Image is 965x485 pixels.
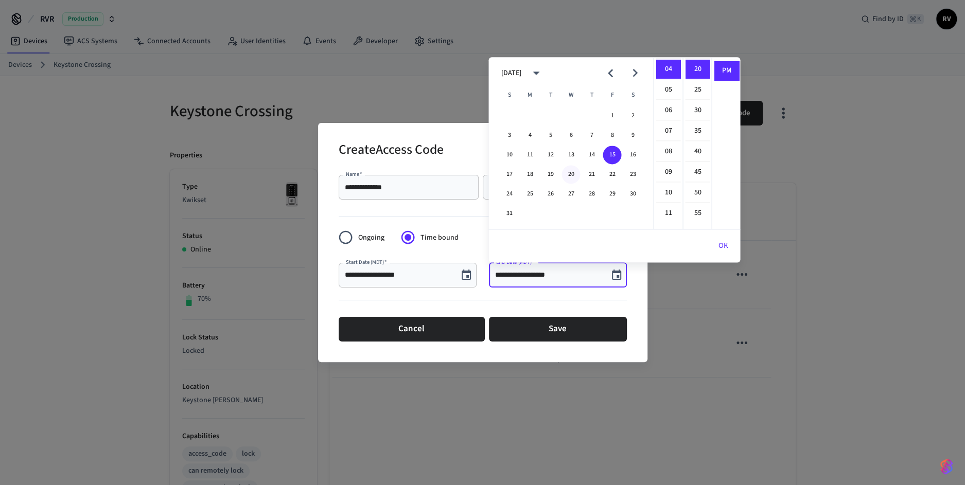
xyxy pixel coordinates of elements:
li: 40 minutes [685,142,710,161]
button: 21 [582,165,601,184]
li: 20 minutes [685,60,710,79]
div: [DATE] [501,68,521,79]
button: Previous month [599,61,623,85]
button: Cancel [339,317,485,342]
li: 10 hours [656,183,680,203]
button: Choose date, selected date is Aug 15, 2025 [606,265,627,285]
button: 30 [623,185,642,203]
button: 10 [500,146,518,164]
label: Name [346,170,362,178]
button: Next month [623,61,647,85]
button: 5 [541,126,559,145]
li: 30 minutes [685,101,710,120]
button: 15 [603,146,621,164]
button: 20 [562,165,580,184]
ul: Select minutes [682,57,711,229]
button: 2 [623,106,642,125]
li: 50 minutes [685,183,710,203]
button: 13 [562,146,580,164]
span: Time bound [420,232,459,243]
button: 6 [562,126,580,145]
span: Sunday [500,85,518,105]
li: 9 hours [656,163,680,182]
button: Choose date, selected date is Aug 18, 2025 [456,265,477,285]
ul: Select meridiem [711,57,740,229]
button: Save [489,317,627,342]
button: 1 [603,106,621,125]
button: 11 [520,146,539,164]
span: Thursday [582,85,601,105]
li: 3 hours [656,39,680,59]
ul: Select hours [654,57,682,229]
li: 11 hours [656,204,680,223]
button: 23 [623,165,642,184]
li: AM [714,41,739,60]
button: 4 [520,126,539,145]
li: 8 hours [656,142,680,161]
button: 14 [582,146,601,164]
button: 8 [603,126,621,145]
button: 18 [520,165,539,184]
span: Wednesday [562,85,580,105]
label: End Date (MDT) [496,258,534,266]
li: 6 hours [656,101,680,120]
button: 3 [500,126,518,145]
button: 19 [541,165,559,184]
li: 5 hours [656,80,680,100]
li: 45 minutes [685,163,710,182]
button: 26 [541,185,559,203]
span: Friday [603,85,621,105]
button: 16 [623,146,642,164]
span: Tuesday [541,85,559,105]
li: 35 minutes [685,121,710,141]
button: 9 [623,126,642,145]
li: PM [714,61,739,80]
button: 28 [582,185,601,203]
span: Saturday [623,85,642,105]
button: 7 [582,126,601,145]
span: Monday [520,85,539,105]
button: 31 [500,204,518,223]
span: Ongoing [358,232,384,243]
li: 55 minutes [685,204,710,223]
button: 22 [603,165,621,184]
button: 24 [500,185,518,203]
h2: Create Access Code [339,135,444,167]
label: Start Date (MDT) [346,258,387,266]
button: calendar view is open, switch to year view [524,61,548,85]
button: 29 [603,185,621,203]
button: 17 [500,165,518,184]
li: 15 minutes [685,39,710,59]
li: 4 hours [656,60,680,79]
li: 7 hours [656,121,680,141]
button: 12 [541,146,559,164]
img: SeamLogoGradient.69752ec5.svg [940,458,953,475]
button: 27 [562,185,580,203]
button: 25 [520,185,539,203]
li: 25 minutes [685,80,710,100]
button: OK [706,233,740,258]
